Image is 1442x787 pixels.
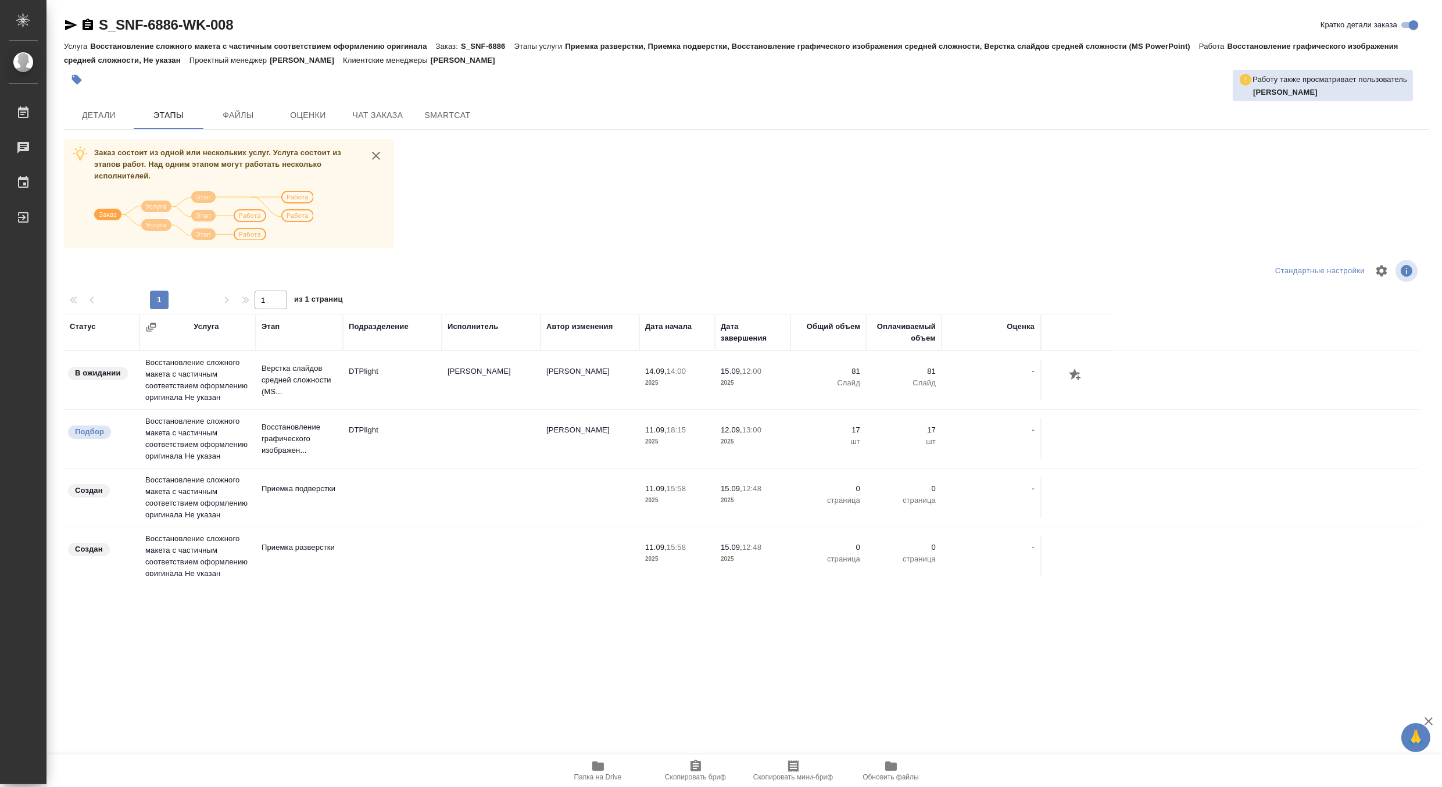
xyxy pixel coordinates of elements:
p: S_SNF-6886 [461,42,514,51]
p: Приемка разверстки [262,542,337,553]
p: 15.09, [721,543,742,552]
td: [PERSON_NAME] [541,360,639,400]
span: Чат заказа [350,108,406,123]
p: Заказ: [436,42,461,51]
p: 12:00 [742,367,761,375]
p: Приемка подверстки [262,483,337,495]
p: Работу также просматривает пользователь [1253,74,1407,85]
p: 18:15 [667,425,686,434]
p: Этапы услуги [514,42,566,51]
div: Автор изменения [546,321,613,332]
div: Исполнитель [448,321,499,332]
p: 0 [872,483,936,495]
td: DTPlight [343,360,442,400]
div: Общий объем [807,321,860,332]
a: S_SNF-6886-WK-008 [99,17,233,33]
button: Скопировать ссылку [81,18,95,32]
button: 🙏 [1401,723,1430,752]
span: из 1 страниц [294,292,343,309]
p: Слайд [872,377,936,389]
p: 12.09, [721,425,742,434]
p: страница [796,553,860,565]
p: Смыслова Светлана [1253,87,1407,98]
p: 14.09, [645,367,667,375]
p: 17 [796,424,860,436]
p: страница [872,495,936,506]
div: split button [1272,262,1368,280]
p: 81 [796,366,860,377]
td: [PERSON_NAME] [541,418,639,459]
div: Подразделение [349,321,409,332]
td: Восстановление сложного макета с частичным соответствием оформлению оригинала Не указан [139,410,256,468]
p: 2025 [721,495,785,506]
b: [PERSON_NAME] [1253,88,1318,96]
p: 11.09, [645,484,667,493]
td: [PERSON_NAME] [442,360,541,400]
p: Подбор [75,426,104,438]
p: Клиентские менеджеры [343,56,431,65]
a: - [1032,484,1035,493]
div: Статус [70,321,96,332]
td: Восстановление сложного макета с частичным соответствием оформлению оригинала Не указан [139,468,256,527]
p: 2025 [645,495,709,506]
p: страница [796,495,860,506]
td: Восстановление сложного макета с частичным соответствием оформлению оригинала Не указан [139,527,256,585]
span: Этапы [141,108,196,123]
p: 2025 [721,436,785,448]
p: 2025 [721,553,785,565]
span: Детали [71,108,127,123]
p: 11.09, [645,543,667,552]
p: Работа [1199,42,1228,51]
div: Оценка [1007,321,1035,332]
p: Создан [75,485,103,496]
p: 14:00 [667,367,686,375]
p: 2025 [645,377,709,389]
button: Скопировать ссылку для ЯМессенджера [64,18,78,32]
button: Добавить оценку [1066,366,1086,385]
p: 11.09, [645,425,667,434]
div: Дата завершения [721,321,785,344]
p: страница [872,553,936,565]
p: 2025 [645,436,709,448]
p: [PERSON_NAME] [431,56,504,65]
p: 15:58 [667,543,686,552]
span: Заказ состоит из одной или нескольких услуг. Услуга состоит из этапов работ. Над одним этапом мог... [94,148,341,180]
p: 0 [796,542,860,553]
span: Посмотреть информацию [1396,260,1420,282]
p: Услуга [64,42,90,51]
p: 12:48 [742,484,761,493]
p: 15.09, [721,367,742,375]
p: Создан [75,543,103,555]
p: Верстка слайдов средней сложности (MS... [262,363,337,398]
td: Восстановление сложного макета с частичным соответствием оформлению оригинала Не указан [139,351,256,409]
p: шт [796,436,860,448]
a: - [1032,543,1035,552]
p: 15:58 [667,484,686,493]
span: SmartCat [420,108,475,123]
div: Услуга [194,321,219,332]
span: Кратко детали заказа [1321,19,1397,31]
a: - [1032,425,1035,434]
p: Восстановление графического изображен... [262,421,337,456]
p: 2025 [721,377,785,389]
p: В ожидании [75,367,121,379]
button: Добавить тэг [64,67,90,92]
p: [PERSON_NAME] [270,56,343,65]
p: 0 [872,542,936,553]
p: 0 [796,483,860,495]
span: 🙏 [1406,725,1426,750]
p: 17 [872,424,936,436]
p: шт [872,436,936,448]
p: 12:48 [742,543,761,552]
button: Сгруппировать [145,321,157,333]
p: Проектный менеджер [189,56,270,65]
p: 2025 [645,553,709,565]
a: - [1032,367,1035,375]
div: Этап [262,321,280,332]
p: Приемка разверстки, Приемка подверстки, Восстановление графического изображения средней сложности... [565,42,1199,51]
p: 81 [872,366,936,377]
div: Дата начала [645,321,692,332]
p: 13:00 [742,425,761,434]
span: Файлы [210,108,266,123]
p: Слайд [796,377,860,389]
